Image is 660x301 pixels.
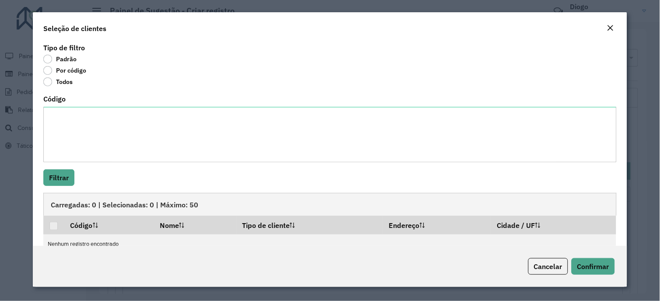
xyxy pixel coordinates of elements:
[43,77,73,86] label: Todos
[604,23,617,34] button: Close
[154,216,236,234] th: Nome
[43,55,77,63] label: Padrão
[43,169,74,186] button: Filtrar
[383,216,491,234] th: Endereço
[572,258,615,275] button: Confirmar
[491,216,616,234] th: Cidade / UF
[236,216,383,234] th: Tipo de cliente
[64,216,154,234] th: Código
[43,94,66,104] label: Código
[577,262,609,271] span: Confirmar
[43,193,616,216] div: Carregadas: 0 | Selecionadas: 0 | Máximo: 50
[528,258,568,275] button: Cancelar
[43,234,616,254] td: Nenhum registro encontrado
[607,24,614,31] em: Fechar
[534,262,562,271] span: Cancelar
[43,42,85,53] label: Tipo de filtro
[43,66,86,75] label: Por código
[43,23,106,34] h4: Seleção de clientes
